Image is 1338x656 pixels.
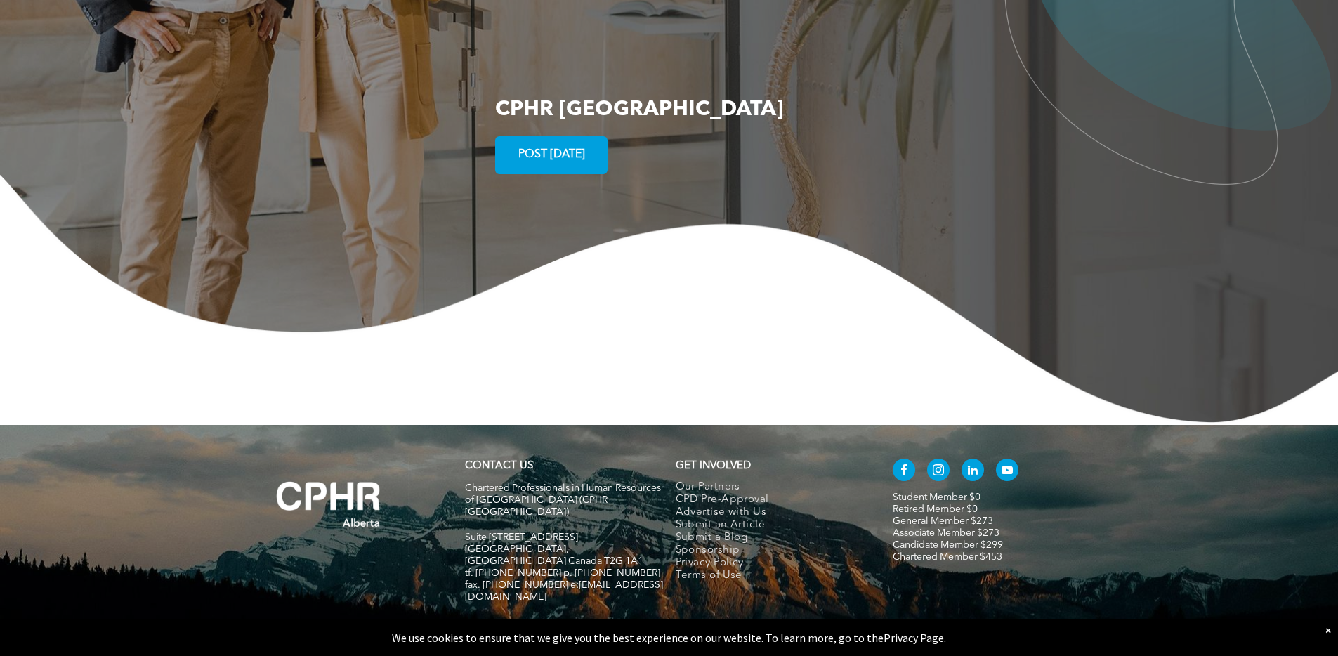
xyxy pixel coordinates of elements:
a: Associate Member $273 [893,528,999,538]
span: POST [DATE] [513,141,590,169]
span: [GEOGRAPHIC_DATA], [GEOGRAPHIC_DATA] Canada T2G 1A1 [465,544,643,566]
a: instagram [927,459,950,485]
a: CPD Pre-Approval [676,494,863,506]
div: Dismiss notification [1325,623,1331,637]
a: Privacy Page. [884,631,946,645]
span: Chartered Professionals in Human Resources of [GEOGRAPHIC_DATA] (CPHR [GEOGRAPHIC_DATA]) [465,483,661,517]
span: fax. [PHONE_NUMBER] e:[EMAIL_ADDRESS][DOMAIN_NAME] [465,580,663,602]
a: Chartered Member $453 [893,552,1002,562]
a: Advertise with Us [676,506,863,519]
a: linkedin [962,459,984,485]
a: Candidate Member $299 [893,540,1003,550]
span: tf. [PHONE_NUMBER] p. [PHONE_NUMBER] [465,568,660,578]
a: Terms of Use [676,570,863,582]
a: Student Member $0 [893,492,980,502]
a: Sponsorship [676,544,863,557]
a: General Member $273 [893,516,993,526]
a: POST [DATE] [495,136,608,174]
a: Our Partners [676,481,863,494]
span: GET INVOLVED [676,461,751,471]
span: Suite [STREET_ADDRESS] [465,532,578,542]
a: facebook [893,459,915,485]
span: CPHR [GEOGRAPHIC_DATA] [495,99,783,120]
a: Retired Member $0 [893,504,978,514]
img: A white background with a few lines on it [248,453,409,556]
a: CONTACT US [465,461,533,471]
a: Submit a Blog [676,532,863,544]
a: youtube [996,459,1018,485]
a: Privacy Policy [676,557,863,570]
a: Submit an Article [676,519,863,532]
